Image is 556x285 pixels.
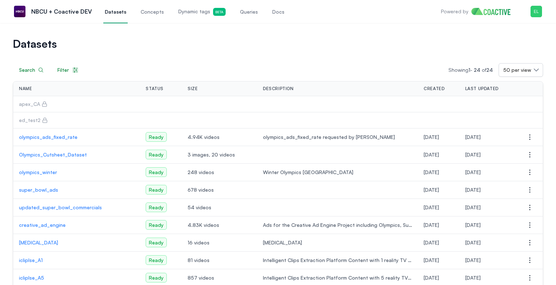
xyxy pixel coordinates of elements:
span: 857 videos [188,274,251,281]
span: 50 per view [503,66,531,74]
span: Wednesday, July 30, 2025 at 4:04:08 PM UTC [465,222,481,228]
td: hidden value [418,96,460,112]
p: NBCU + Coactive DEV [31,7,92,16]
span: 248 videos [188,169,251,176]
a: creative_ad_engine [19,221,134,229]
a: Olympics_Cutsheet_Dataset [19,151,134,158]
span: Concepts [141,8,164,15]
span: Thursday, May 29, 2025 at 9:13:28 PM UTC [465,134,481,140]
td: hidden value [257,112,418,129]
span: Thursday, March 20, 2025 at 7:32:46 PM UTC [424,239,439,246]
span: Monday, March 17, 2025 at 2:23:49 PM UTC [465,257,481,263]
span: Ready [146,255,167,265]
img: NBCU + Coactive DEV [14,6,25,17]
span: Friday, March 14, 2025 at 6:45:45 PM UTC [424,275,439,281]
span: Ready [146,132,167,142]
span: Winter Olympics [GEOGRAPHIC_DATA] [263,169,412,176]
span: Ready [146,185,167,195]
td: hidden value [460,112,517,129]
a: olympics_ads_fixed_rate [19,134,134,141]
span: 16 videos [188,239,251,246]
span: Wednesday, July 16, 2025 at 8:28:23 PM UTC [465,239,481,246]
a: olympics_winter [19,169,134,176]
span: Ready [146,238,167,247]
button: 50 per view [499,63,543,77]
span: Intelligent Clips Extraction Platform Content with 1 reality TV show [263,257,412,264]
td: hidden value [140,96,182,112]
a: super_bowl_ads [19,186,134,193]
td: hidden value [182,96,257,112]
p: Showing - [448,66,499,74]
span: 4.94K videos [188,134,251,141]
div: Search [19,66,44,74]
span: Friday, April 4, 2025 at 7:00:32 PM UTC [465,169,481,175]
p: apex_CA [19,101,40,108]
span: 81 videos [188,257,251,264]
span: 1 [468,67,470,73]
span: Wednesday, April 2, 2025 at 5:37:46 PM UTC [424,204,439,210]
span: Size [188,86,198,92]
span: Ready [146,202,167,212]
img: Menu for the logged in user [531,6,542,17]
span: Last Updated [465,86,499,92]
img: Home [471,8,516,15]
a: [MEDICAL_DATA] [19,239,134,246]
span: 3 images, 20 videos [188,151,251,158]
span: 4.83K videos [188,221,251,229]
span: Wednesday, April 2, 2025 at 5:51:11 PM UTC [424,187,439,193]
span: Wednesday, April 2, 2025 at 7:59:12 PM UTC [424,169,439,175]
span: Created [424,86,444,92]
span: Ready [146,150,167,159]
span: Wednesday, March 19, 2025 at 10:22:08 PM UTC [465,275,481,281]
div: Filter [57,66,79,74]
span: Beta [213,8,226,16]
span: Status [146,86,164,92]
span: Thursday, March 27, 2025 at 1:09:11 PM UTC [424,222,439,228]
span: olympics_ads_fixed_rate requested by [PERSON_NAME] [263,134,412,141]
span: 678 videos [188,186,251,193]
span: Dynamic tags [178,8,226,16]
span: Friday, April 25, 2025 at 5:01:02 PM UTC [424,151,439,158]
a: icliplse_A5 [19,274,134,281]
h1: Datasets [13,39,543,49]
span: Intelligent Clips Extraction Platform Content with 5 reality TV shows [263,274,412,281]
td: hidden value [257,96,418,112]
td: hidden value [182,112,257,129]
span: Monday, March 17, 2025 at 7:27:30 AM UTC [424,257,439,263]
span: Ready [146,220,167,230]
a: icliplse_A1 [19,257,134,264]
span: Friday, April 25, 2025 at 5:04:35 PM UTC [465,151,481,158]
span: Wednesday, April 2, 2025 at 5:40:59 PM UTC [465,204,481,210]
span: 24 [486,67,493,73]
span: Datasets [105,8,126,15]
span: Ready [146,167,167,177]
span: Ready [146,273,167,282]
span: 54 videos [188,204,251,211]
span: Ads for the Creative Ad Engine Project including Olympics, Super Bowl, Engagement and NBA [263,221,412,229]
button: Filter [51,63,85,77]
td: hidden value [140,112,182,129]
span: Wednesday, May 28, 2025 at 10:16:08 PM UTC [424,134,439,140]
a: updated_super_bowl_commercials [19,204,134,211]
span: [MEDICAL_DATA] [263,239,412,246]
span: Name [19,86,32,92]
p: Powered by [441,8,468,15]
td: hidden value [460,96,517,112]
p: ed_test2 [19,117,41,124]
span: Description [263,86,294,92]
span: Wednesday, April 2, 2025 at 6:00:57 PM UTC [465,187,481,193]
span: of [482,67,493,73]
button: Search [13,63,50,77]
td: hidden value [418,112,460,129]
span: 24 [474,67,480,73]
span: Queries [240,8,258,15]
